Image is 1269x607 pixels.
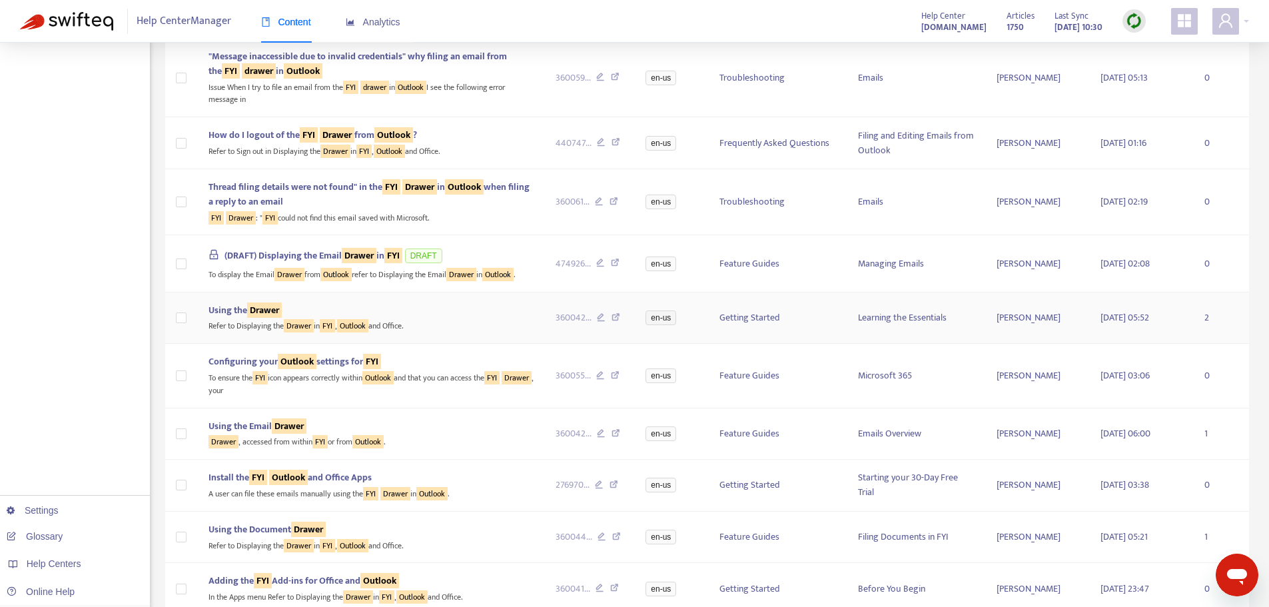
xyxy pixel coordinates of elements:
td: Filing Documents in FYI [847,512,986,564]
td: 1 [1194,512,1249,564]
td: Troubleshooting [709,39,847,117]
span: [DATE] 23:47 [1100,581,1149,596]
td: [PERSON_NAME] [986,235,1090,292]
img: sync.dc5367851b00ba804db3.png [1126,13,1142,29]
sqkw: Drawer [274,268,304,281]
span: How do I logout of the from ? [209,127,417,143]
span: en-us [645,582,676,596]
sqkw: drawer [360,81,389,94]
td: Getting Started [709,460,847,512]
sqkw: drawer [242,63,276,79]
strong: 1750 [1007,20,1024,35]
span: Analytics [346,17,400,27]
td: 0 [1194,169,1249,236]
td: [PERSON_NAME] [986,117,1090,169]
sqkw: FYI [222,63,240,79]
strong: [DATE] 10:30 [1055,20,1102,35]
div: To ensure the icon appears correctly within and that you can access the , your [209,369,534,396]
sqkw: Drawer [209,435,238,448]
sqkw: FYI [300,127,318,143]
div: In the Apps menu Refer to Displaying the in , and Office. [209,588,534,604]
span: Using the Email [209,418,306,434]
td: [PERSON_NAME] [986,460,1090,512]
span: Using the Document [209,522,326,537]
td: 0 [1194,460,1249,512]
td: 0 [1194,117,1249,169]
sqkw: FYI [484,371,500,384]
sqkw: FYI [312,435,328,448]
span: [DATE] 05:13 [1100,70,1148,85]
span: [DATE] 05:52 [1100,310,1149,325]
span: Configuring your settings for [209,354,381,369]
sqkw: FYI [249,470,267,485]
span: en-us [645,478,676,492]
span: Help Center [921,9,965,23]
sqkw: FYI [254,573,272,588]
td: Feature Guides [709,235,847,292]
span: [DATE] 05:21 [1100,529,1148,544]
span: Help Center Manager [137,9,231,34]
sqkw: Drawer [320,127,354,143]
sqkw: Outlook [352,435,384,448]
span: Thread filing details were not found" in the in when filing a reply to an email [209,179,530,209]
td: [PERSON_NAME] [986,39,1090,117]
span: en-us [645,368,676,383]
sqkw: Outlook [320,268,352,281]
sqkw: FYI [384,248,402,263]
div: Refer to Displaying the in , and Office. [209,537,534,552]
span: [DATE] 02:08 [1100,256,1150,271]
sqkw: Drawer [291,522,326,537]
span: "Message inaccessible due to invalid credentials" why filing an email from the in [209,49,507,79]
td: Troubleshooting [709,169,847,236]
span: [DATE] 01:16 [1100,135,1146,151]
td: [PERSON_NAME] [986,344,1090,408]
span: [DATE] 06:00 [1100,426,1150,441]
span: (DRAFT) Displaying the Email in [224,248,402,263]
span: Adding the Add-ins for Office and [209,573,399,588]
span: 360041 ... [556,582,590,596]
span: 360055 ... [556,368,591,383]
sqkw: Outlook [482,268,514,281]
sqkw: Outlook [374,127,413,143]
sqkw: Outlook [337,319,368,332]
div: , accessed from within or from . [209,434,534,449]
span: en-us [645,195,676,209]
sqkw: Outlook [269,470,308,485]
a: Settings [7,505,59,516]
span: 360042 ... [556,310,592,325]
td: 0 [1194,235,1249,292]
td: 2 [1194,293,1249,344]
sqkw: Drawer [402,179,437,195]
sqkw: FYI [363,487,378,500]
sqkw: Outlook [284,63,322,79]
span: en-us [645,426,676,441]
td: Microsoft 365 [847,344,986,408]
sqkw: Outlook [445,179,484,195]
div: To display the Email from refer to Displaying the Email in . [209,266,534,281]
span: Help Centers [27,558,81,569]
span: appstore [1176,13,1192,29]
sqkw: FYI [343,81,358,94]
td: Emails [847,39,986,117]
sqkw: Outlook [278,354,316,369]
td: Feature Guides [709,408,847,460]
sqkw: FYI [356,145,372,158]
sqkw: Outlook [360,573,399,588]
sqkw: Drawer [247,303,282,318]
span: 276970 ... [556,478,590,492]
sqkw: Outlook [362,371,394,384]
span: area-chart [346,17,355,27]
sqkw: Drawer [502,371,532,384]
sqkw: FYI [379,590,394,604]
span: [DATE] 02:19 [1100,194,1148,209]
div: : " could not find this email saved with Microsoft. [209,209,534,225]
span: en-us [645,530,676,544]
sqkw: FYI [320,539,335,552]
td: 0 [1194,344,1249,408]
span: user [1218,13,1234,29]
sqkw: FYI [363,354,381,369]
sqkw: Outlook [416,487,448,500]
td: [PERSON_NAME] [986,169,1090,236]
span: Content [261,17,311,27]
img: Swifteq [20,12,113,31]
